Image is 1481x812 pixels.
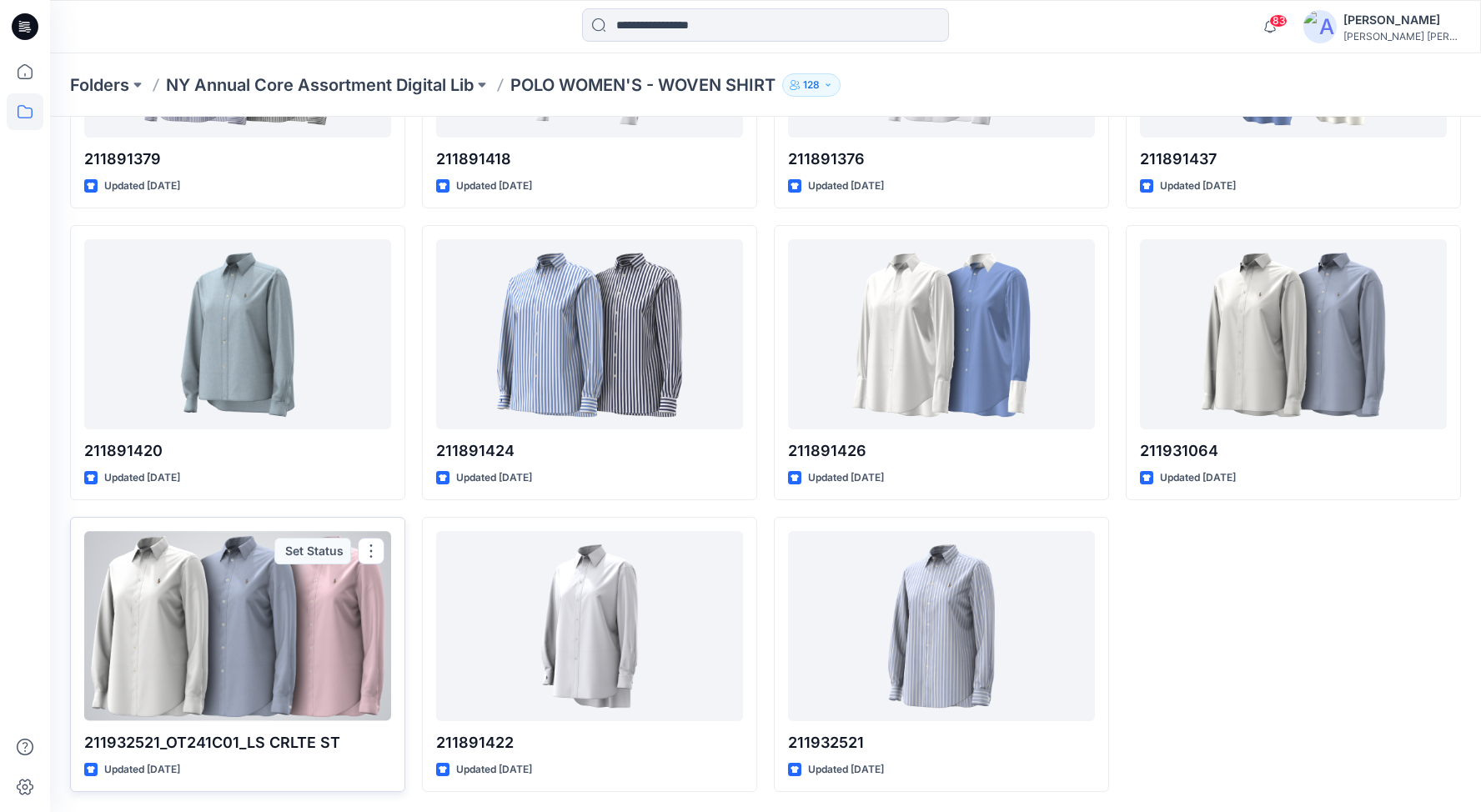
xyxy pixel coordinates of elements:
a: 211891422 [436,531,743,720]
p: 211891418 [436,148,743,171]
a: 211891420 [84,239,391,429]
p: Updated [DATE] [1160,178,1236,195]
a: 211932521_OT241C01_LS CRLTE ST [84,531,391,720]
p: Updated [DATE] [104,761,180,779]
p: 211891376 [788,148,1095,171]
button: 128 [782,73,841,97]
p: Updated [DATE] [808,178,884,195]
p: Updated [DATE] [808,469,884,487]
a: 211931064 [1140,239,1447,429]
p: 211931064 [1140,439,1447,463]
a: 211891426 [788,239,1095,429]
div: [PERSON_NAME] [PERSON_NAME] [1343,30,1460,43]
div: [PERSON_NAME] [1343,10,1460,30]
p: 211891437 [1140,148,1447,171]
p: 211932521_OT241C01_LS CRLTE ST [84,731,391,754]
a: NY Annual Core Assortment Digital Lib [166,73,474,97]
span: 83 [1269,14,1288,28]
p: Updated [DATE] [104,178,180,195]
p: 211891426 [788,439,1095,463]
a: 211891424 [436,239,743,429]
a: Folders [70,73,129,97]
p: Updated [DATE] [104,469,180,487]
p: Updated [DATE] [456,469,532,487]
p: POLO WOMEN'S - WOVEN SHIRT [510,73,776,97]
p: 211932521 [788,731,1095,754]
p: 128 [803,76,820,94]
p: Updated [DATE] [1160,469,1236,487]
p: Updated [DATE] [456,178,532,195]
p: Updated [DATE] [808,761,884,779]
p: 211891422 [436,731,743,754]
p: 211891379 [84,148,391,171]
p: 211891424 [436,439,743,463]
p: Updated [DATE] [456,761,532,779]
img: avatar [1303,10,1337,43]
p: 211891420 [84,439,391,463]
a: 211932521 [788,531,1095,720]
